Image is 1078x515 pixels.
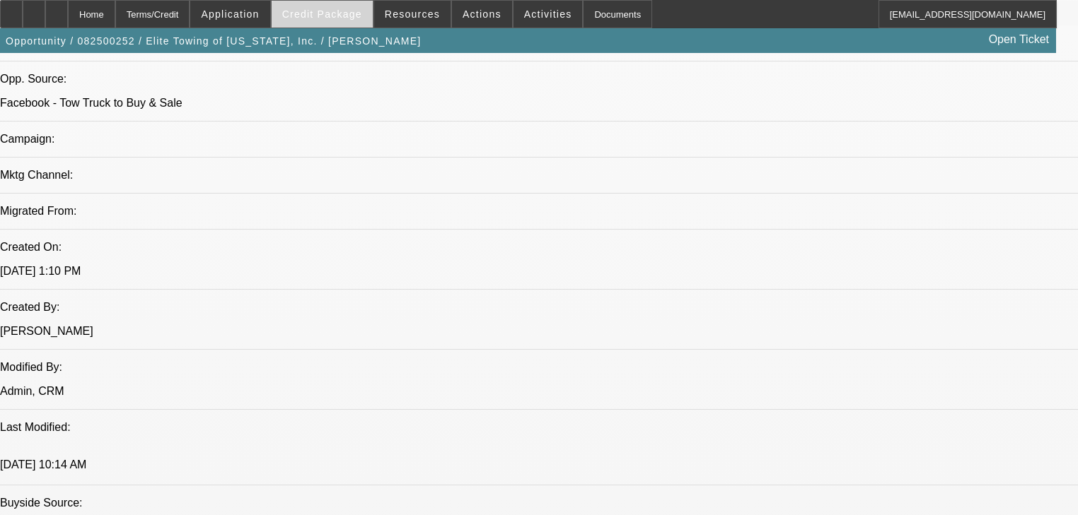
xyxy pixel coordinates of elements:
span: Application [201,8,259,20]
span: Activities [524,8,572,20]
span: Credit Package [282,8,362,20]
button: Credit Package [272,1,373,28]
span: Actions [463,8,502,20]
button: Activities [514,1,583,28]
button: Actions [452,1,512,28]
span: Opportunity / 082500252 / Elite Towing of [US_STATE], Inc. / [PERSON_NAME] [6,35,421,47]
a: Open Ticket [983,28,1055,52]
button: Application [190,1,269,28]
span: Resources [385,8,440,20]
button: Resources [374,1,451,28]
